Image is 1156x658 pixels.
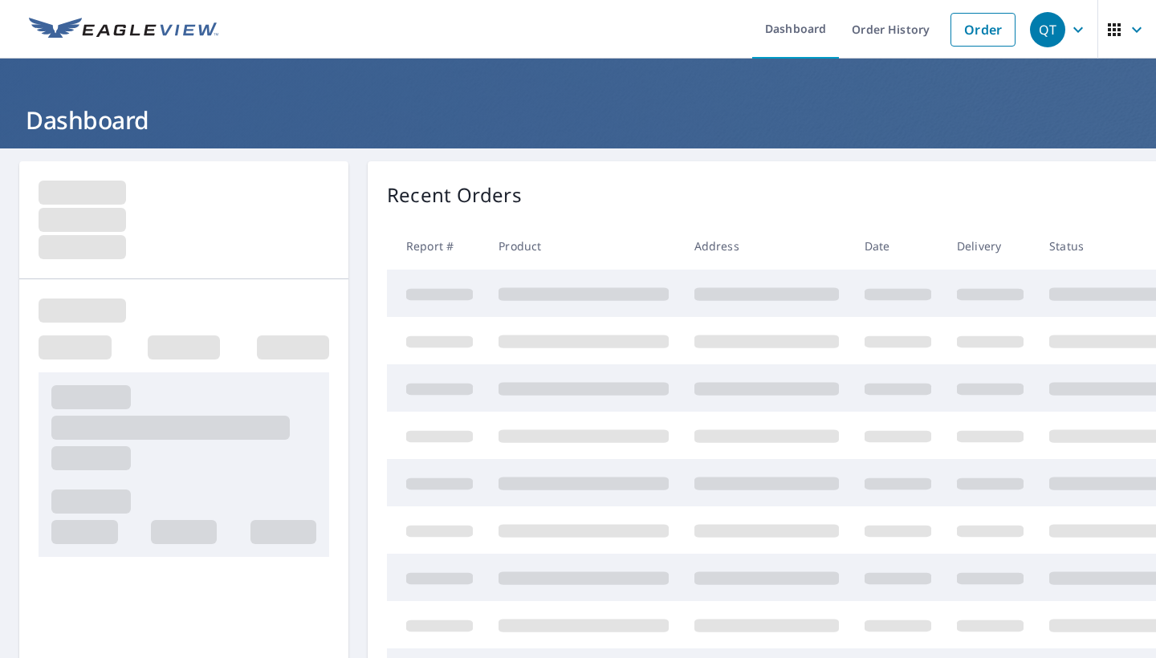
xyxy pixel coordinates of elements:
[950,13,1016,47] a: Order
[852,222,944,270] th: Date
[486,222,682,270] th: Product
[29,18,218,42] img: EV Logo
[387,222,486,270] th: Report #
[944,222,1036,270] th: Delivery
[682,222,852,270] th: Address
[387,181,522,209] p: Recent Orders
[1030,12,1065,47] div: QT
[19,104,1137,136] h1: Dashboard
